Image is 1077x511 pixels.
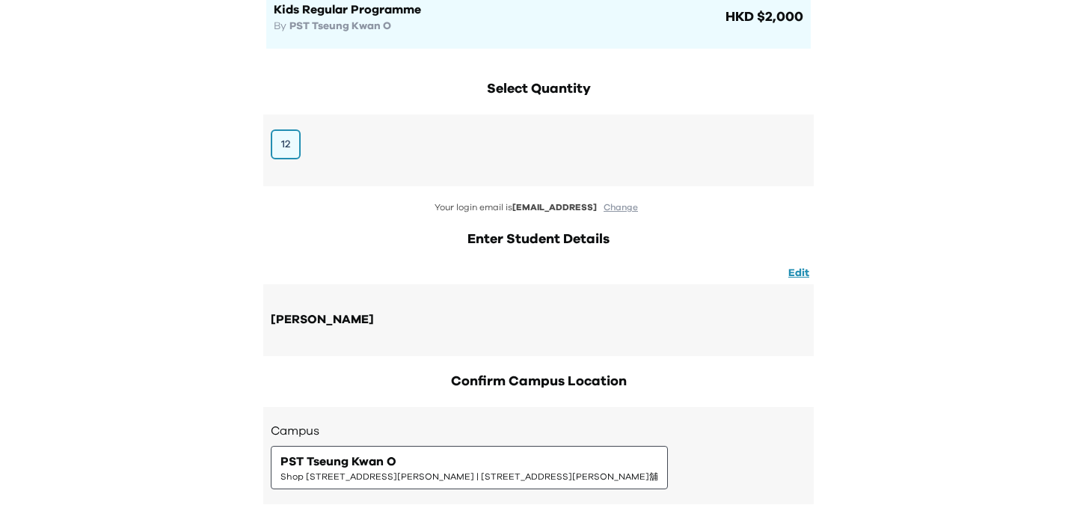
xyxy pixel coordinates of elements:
div: [PERSON_NAME] [271,310,374,330]
button: Edit [784,265,814,281]
h3: Campus [271,422,806,440]
h3: By [274,19,722,34]
h1: Kids Regular Programme [274,1,722,19]
h2: Confirm Campus Location [263,371,814,392]
button: 12 [271,129,301,159]
span: [EMAIL_ADDRESS] [512,203,597,212]
span: HKD $2,000 [722,7,803,28]
p: Your login email is [263,201,814,214]
span: Shop [STREET_ADDRESS][PERSON_NAME] | [STREET_ADDRESS][PERSON_NAME]舖 [280,471,658,483]
h2: Select Quantity [263,79,814,100]
h2: Enter Student Details [263,229,814,250]
span: PST Tseung Kwan O [289,21,391,31]
button: Change [599,201,642,214]
span: PST Tseung Kwan O [280,453,396,471]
